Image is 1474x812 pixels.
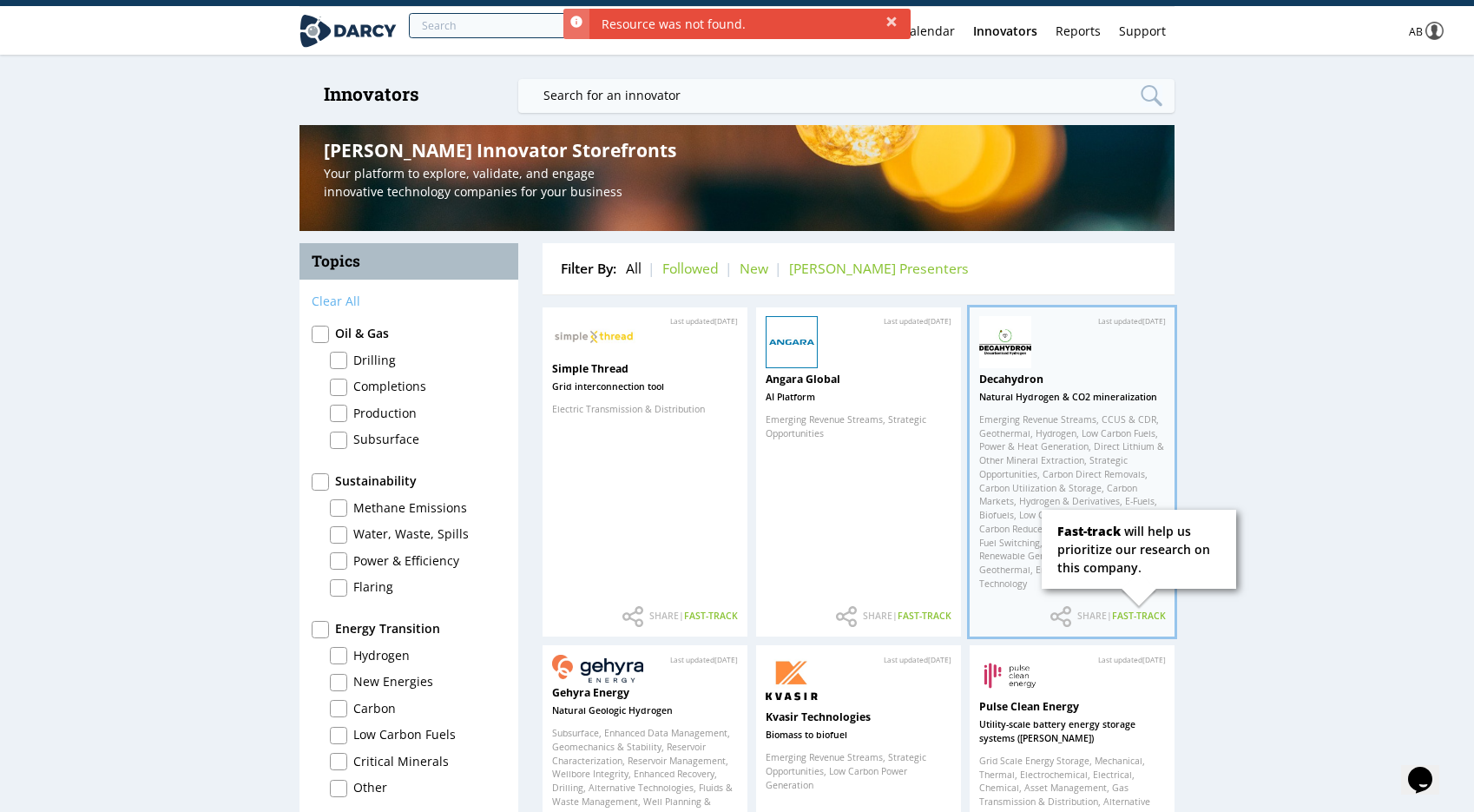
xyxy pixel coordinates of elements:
[552,704,739,718] p: Natural Geologic Hydrogen
[299,79,518,113] div: Innovators
[979,537,1139,563] span: Utility-Scale (Variable) Renewable Generation
[552,403,705,415] span: Electric Transmission & Distribution
[552,380,739,394] p: Grid interconnection tool
[552,361,739,377] div: Simple Thread
[1077,610,1107,624] span: Share
[979,523,1147,535] span: Carbon Reduced Fossil Fuel Generation
[979,482,1137,508] span: Carbon Markets
[766,751,926,777] span: Strategic Opportunities
[622,606,643,627] img: Share
[649,610,679,624] span: Share
[979,440,1094,452] span: Power & Heat Generation
[766,413,926,439] span: Strategic Opportunities
[589,782,699,794] span: Alternative Technologies
[353,777,387,796] div: Other
[324,137,1150,165] div: [PERSON_NAME] Innovator Storefronts
[979,699,1166,715] div: Pulse Clean Energy
[836,606,857,627] img: Share
[552,782,733,808] span: Fluids & Waste Management
[736,259,771,280] button: New
[766,391,952,405] p: AI Platform
[552,741,667,753] span: Geomechanics & Stability
[766,710,952,725] div: Kvasir Technologies
[589,9,911,39] div: Resource was not found.
[979,316,1031,368] img: Decahydron
[979,372,1166,387] div: Decahydron
[622,259,644,280] button: All
[353,350,396,369] div: Drilling
[353,724,456,743] div: Low Carbon Fuels
[979,427,1036,439] span: Geothermal
[979,391,1166,405] p: Natural Hydrogen & CO2 mineralization
[1125,495,1157,507] span: E-Fuels
[1112,610,1166,622] span: Fast-Track
[885,15,898,29] div: Dismiss this notification
[353,698,396,717] div: Carbon
[1409,18,1444,43] a: AB
[898,610,951,622] span: Fast-Track
[552,741,706,767] span: Reservoir Characterization
[964,7,1046,55] a: Innovators
[552,782,589,794] span: Drilling
[979,655,1041,696] img: Pulse Clean Energy
[628,755,728,767] span: Reservoir Management
[1095,755,1145,767] span: Mechanical
[353,577,393,596] div: Flaring
[324,164,1150,201] p: Your platform to explore, validate, and engage innovative technology companies for your business
[552,316,635,358] img: Simple Thread
[1050,606,1107,627] button: Share
[1046,7,1109,55] a: Reports
[1112,610,1166,624] button: Fast-Track
[973,25,1037,37] div: Innovators
[604,727,730,739] span: Enhanced Data Management
[766,372,952,387] div: Angara Global
[622,606,679,627] button: Share
[543,85,1156,107] span: Search for an innovator
[353,751,449,770] div: Critical Minerals
[1019,509,1150,521] span: Low Carbon Power Generation
[898,610,951,624] button: Fast-Track
[684,610,738,622] span: Fast-Track
[979,782,1129,808] span: Gas Transmission & Distribution
[766,729,952,743] p: Biomass to biofuel
[979,413,1102,426] span: Emerging Revenue Streams
[634,768,717,780] span: Enhanced Recovery
[518,79,1175,113] div: Search for an innovator
[1057,522,1221,577] div: will help us prioritize our research on this company.
[1050,606,1071,627] img: Share
[979,755,1095,767] span: Grid Scale Energy Storage
[659,259,721,280] button: Followed
[1098,655,1166,666] span: Last updated [DATE]
[1036,427,1082,439] span: Hydrogen
[353,403,417,422] div: Production
[979,440,1164,466] span: Direct Lithium & Other Mineral Extraction
[979,769,1020,781] span: Thermal
[892,610,898,624] span: |
[1401,743,1457,795] iframe: chat widget
[1109,7,1175,55] a: Support
[812,7,875,55] a: MyFeed
[353,551,459,570] div: Power & Efficiency
[836,606,892,627] button: Share
[766,316,818,368] img: Angara Global
[1082,427,1158,439] span: Low Carbon Fuels
[353,671,433,690] div: New Energies
[766,751,888,763] span: Emerging Revenue Streams
[875,7,964,55] a: MyCalendar
[684,610,738,624] button: Fast-Track
[979,564,1036,576] span: Geothermal
[335,323,389,342] div: Oil & Gas
[353,429,419,448] div: Subsurface
[979,537,1045,549] span: Fuel Switching
[561,259,616,280] div: Filter By:
[552,655,644,683] img: Gehyra Energy
[312,250,360,273] span: Topics
[766,765,907,791] span: Low Carbon Power Generation
[552,685,739,701] div: Gehyra Energy
[884,316,951,327] span: Last updated [DATE]
[670,316,738,327] span: Last updated [DATE]
[353,498,467,517] div: Methane Emissions
[353,645,410,664] div: Hydrogen
[1093,769,1135,781] span: Electrical
[979,454,1128,480] span: Strategic Opportunities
